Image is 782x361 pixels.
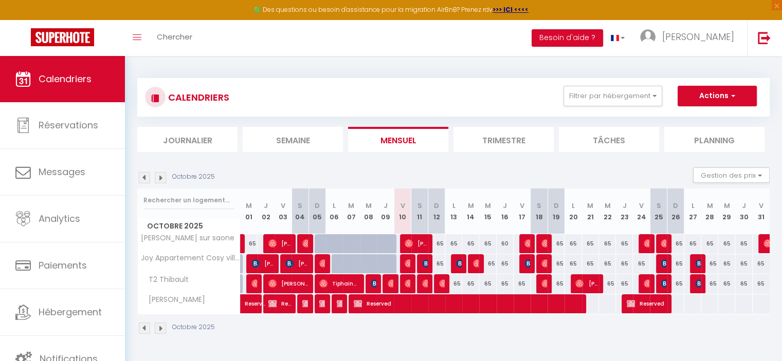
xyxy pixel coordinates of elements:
abbr: L [452,201,456,211]
div: 65 [497,274,514,293]
span: Airbnb available) [337,294,342,313]
span: [PERSON_NAME] [319,254,325,273]
span: Maximin GNIE FOKWA [524,254,530,273]
th: 10 [394,188,411,234]
th: 15 [479,188,496,234]
span: [PERSON_NAME] [371,274,376,293]
th: 26 [667,188,684,234]
span: Messages [39,165,85,178]
div: 65 [462,234,479,253]
span: [PERSON_NAME] [405,254,410,273]
span: Airbnb available) [302,294,308,313]
span: [PERSON_NAME] [661,234,666,253]
div: 65 [735,254,752,273]
div: 65 [582,254,599,273]
p: Octobre 2025 [172,172,215,182]
div: 65 [514,274,531,293]
span: Paiements [39,259,87,272]
div: 65 [753,274,770,293]
div: 65 [718,254,735,273]
li: Trimestre [453,127,554,152]
span: Hébergement [39,306,102,318]
abbr: S [417,201,422,211]
th: 20 [565,188,581,234]
span: [PERSON_NAME] [268,274,308,293]
span: [PERSON_NAME] [695,274,701,293]
p: Octobre 2025 [172,322,215,332]
button: Filtrer par hébergement [563,86,662,106]
strong: >>> ICI <<<< [493,5,529,14]
div: 65 [445,274,462,293]
li: Planning [664,127,765,152]
span: [PERSON_NAME] [285,254,308,273]
div: 65 [701,234,718,253]
th: 31 [753,188,770,234]
span: [PERSON_NAME] [541,234,547,253]
abbr: J [623,201,627,211]
abbr: J [503,201,507,211]
div: 65 [667,274,684,293]
div: 65 [599,274,616,293]
div: 65 [718,234,735,253]
abbr: J [264,201,268,211]
span: [PERSON_NAME] sur saone [139,234,234,242]
div: 65 [479,234,496,253]
div: 65 [616,254,633,273]
div: 65 [616,274,633,293]
button: Gestion des prix [693,167,770,183]
span: Réservations [39,119,98,131]
div: 65 [701,254,718,273]
span: [PERSON_NAME] [439,274,445,293]
th: 02 [258,188,275,234]
span: [PERSON_NAME] [644,274,649,293]
th: 04 [292,188,308,234]
abbr: D [554,201,559,211]
abbr: M [366,201,372,211]
abbr: M [348,201,354,211]
th: 13 [445,188,462,234]
div: 65 [565,254,581,273]
li: Mensuel [348,127,448,152]
span: CARENE THO [661,274,666,293]
th: 09 [377,188,394,234]
abbr: L [333,201,336,211]
span: Analytics [39,212,80,225]
th: 06 [326,188,343,234]
div: 65 [428,254,445,273]
button: Besoin d'aide ? [532,29,603,47]
abbr: V [520,201,524,211]
th: 17 [514,188,531,234]
div: 65 [565,234,581,253]
abbr: V [759,201,763,211]
span: [PERSON_NAME] [541,254,547,273]
abbr: D [434,201,439,211]
th: 21 [582,188,599,234]
div: 65 [735,274,752,293]
abbr: M [724,201,730,211]
img: logout [758,31,771,44]
th: 24 [633,188,650,234]
img: Super Booking [31,28,94,46]
li: Semaine [243,127,343,152]
div: 65 [548,254,565,273]
abbr: M [587,201,593,211]
abbr: S [537,201,541,211]
span: Reserved [245,289,268,308]
abbr: J [742,201,746,211]
span: [PERSON_NAME] [662,30,734,43]
span: [PERSON_NAME] Jam [422,254,428,273]
abbr: D [315,201,320,211]
span: [PERSON_NAME] [644,234,649,253]
div: 65 [599,234,616,253]
th: 16 [497,188,514,234]
th: 28 [701,188,718,234]
span: Octobre 2025 [138,219,240,234]
div: 65 [599,254,616,273]
div: 65 [241,234,258,253]
abbr: V [400,201,405,211]
th: 19 [548,188,565,234]
a: Chercher [149,20,200,56]
div: 65 [548,234,565,253]
abbr: S [656,201,661,211]
span: Joy Appartement Cosy villefranche sur [GEOGRAPHIC_DATA] [139,254,242,262]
